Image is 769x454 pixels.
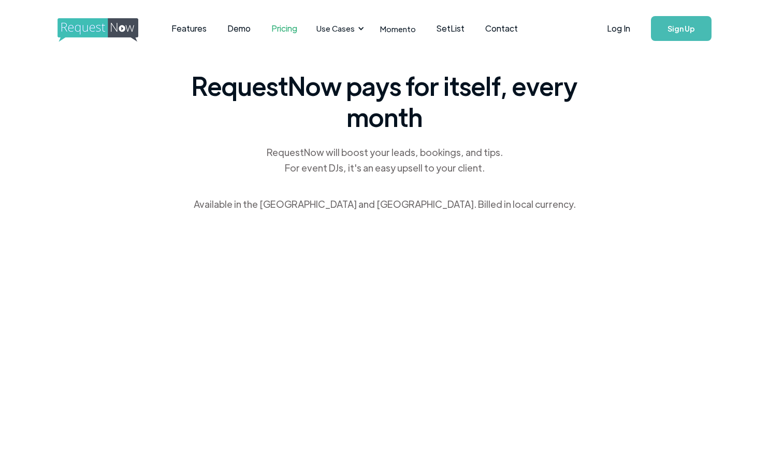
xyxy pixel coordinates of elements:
img: requestnow logo [57,18,157,42]
a: Pricing [261,12,308,45]
a: Sign Up [651,16,712,41]
div: Use Cases [310,12,367,45]
a: Features [161,12,217,45]
div: RequestNow will boost your leads, bookings, and tips. For event DJs, it's an easy upsell to your ... [266,145,504,176]
div: Use Cases [316,23,355,34]
div: Available in the [GEOGRAPHIC_DATA] and [GEOGRAPHIC_DATA]. Billed in local currency. [194,196,576,212]
a: Momento [370,13,426,44]
a: Log In [597,10,641,47]
span: RequestNow pays for itself, every month [188,70,582,132]
a: Demo [217,12,261,45]
a: SetList [426,12,475,45]
a: home [57,18,135,39]
a: Contact [475,12,528,45]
